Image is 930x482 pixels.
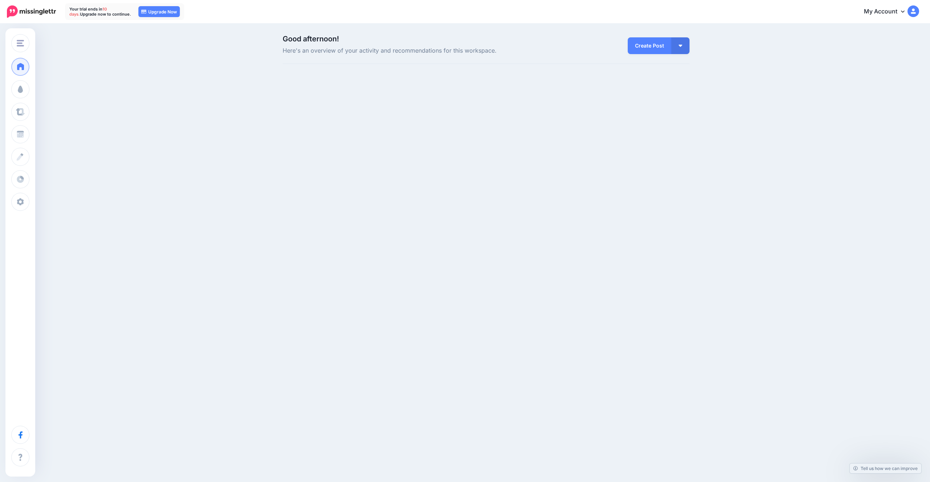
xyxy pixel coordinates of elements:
[857,3,919,21] a: My Account
[69,7,107,17] span: 10 days.
[283,46,550,56] span: Here's an overview of your activity and recommendations for this workspace.
[17,40,24,46] img: menu.png
[138,6,180,17] a: Upgrade Now
[679,45,682,47] img: arrow-down-white.png
[7,5,56,18] img: Missinglettr
[69,7,131,17] p: Your trial ends in Upgrade now to continue.
[850,463,921,473] a: Tell us how we can improve
[283,34,339,43] span: Good afternoon!
[628,37,671,54] a: Create Post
